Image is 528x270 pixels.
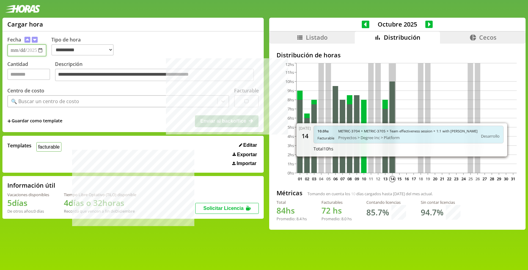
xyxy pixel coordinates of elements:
text: 15 [397,176,402,182]
label: Cantidad [7,61,55,83]
text: 22 [447,176,451,182]
text: 07 [340,176,345,182]
tspan: 8hs [288,97,294,103]
text: 06 [333,176,338,182]
div: Tiempo Libre Optativo (TiLO) disponible [64,192,136,197]
text: 03 [312,176,316,182]
h1: 4 días o 32 horas [64,197,136,208]
text: 04 [319,176,324,182]
span: 8.4 [296,216,302,221]
button: Exportar [231,152,259,158]
span: Templates [7,142,31,149]
text: 23 [454,176,458,182]
span: Tomando en cuenta los días cargados hasta [DATE] del mes actual. [307,191,433,196]
text: 05 [326,176,331,182]
tspan: 2hs [288,152,294,157]
div: Vacaciones disponibles [7,192,49,197]
textarea: Descripción [55,69,254,81]
text: 26 [475,176,480,182]
text: 20 [433,176,437,182]
span: Listado [306,33,328,41]
text: 17 [412,176,416,182]
div: Total [277,200,307,205]
tspan: 11hs [285,70,294,75]
text: 19 [426,176,430,182]
text: 08 [347,176,352,182]
text: 24 [461,176,466,182]
tspan: 3hs [288,143,294,148]
span: +Guardar como template [7,118,62,124]
span: + [7,118,11,124]
tspan: 6hs [288,115,294,121]
button: facturable [36,142,61,152]
h1: 94.7 % [421,207,443,218]
text: 01 [298,176,302,182]
tspan: 12hs [285,62,294,67]
span: Distribución [384,33,420,41]
div: Promedio: hs [277,216,307,221]
label: Centro de costo [7,87,44,94]
span: 10 [351,191,355,196]
label: Fecha [7,36,21,43]
text: 21 [440,176,444,182]
tspan: 9hs [288,88,294,93]
span: 72 [321,205,331,216]
button: Solicitar Licencia [195,203,259,214]
h2: Información útil [7,181,55,189]
span: Exportar [237,152,257,157]
h2: Distribución de horas [277,51,518,59]
text: 11 [369,176,373,182]
tspan: 0hs [288,170,294,176]
tspan: 1hs [288,161,294,167]
span: 8.0 [341,216,346,221]
span: Octubre 2025 [369,20,425,28]
text: 30 [504,176,508,182]
img: logotipo [5,5,40,13]
div: Recordá que vencen a fin de [64,208,136,214]
text: 13 [383,176,387,182]
text: 12 [376,176,380,182]
text: 16 [404,176,409,182]
div: Facturables [321,200,352,205]
span: Editar [243,142,257,148]
span: Importar [237,161,256,166]
text: 02 [305,176,309,182]
label: Tipo de hora [51,36,119,56]
span: Cecos [479,33,497,41]
h1: hs [277,205,307,216]
div: Contando licencias [366,200,406,205]
text: 10 [362,176,366,182]
text: 28 [490,176,494,182]
text: 27 [482,176,487,182]
h1: 5 días [7,197,49,208]
h1: hs [321,205,352,216]
tspan: 7hs [288,106,294,112]
h2: Métricas [277,189,302,197]
div: Promedio: hs [321,216,352,221]
text: 18 [419,176,423,182]
b: Diciembre [115,208,135,214]
div: 🔍 Buscar un centro de costo [11,98,79,105]
button: Editar [237,142,259,148]
text: 14 [390,176,395,182]
div: De otros años: 0 días [7,208,49,214]
tspan: 5hs [288,124,294,130]
text: 29 [497,176,501,182]
tspan: 10hs [285,79,294,84]
label: Descripción [55,61,259,83]
div: Sin contar licencias [421,200,460,205]
text: 09 [355,176,359,182]
h1: Cargar hora [7,20,43,28]
label: Facturable [234,87,259,94]
input: Cantidad [7,69,50,80]
text: 31 [511,176,515,182]
h1: 85.7 % [366,207,389,218]
select: Tipo de hora [51,44,114,56]
span: Solicitar Licencia [203,206,244,211]
span: 84 [277,205,286,216]
tspan: 4hs [288,134,294,139]
text: 25 [468,176,473,182]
